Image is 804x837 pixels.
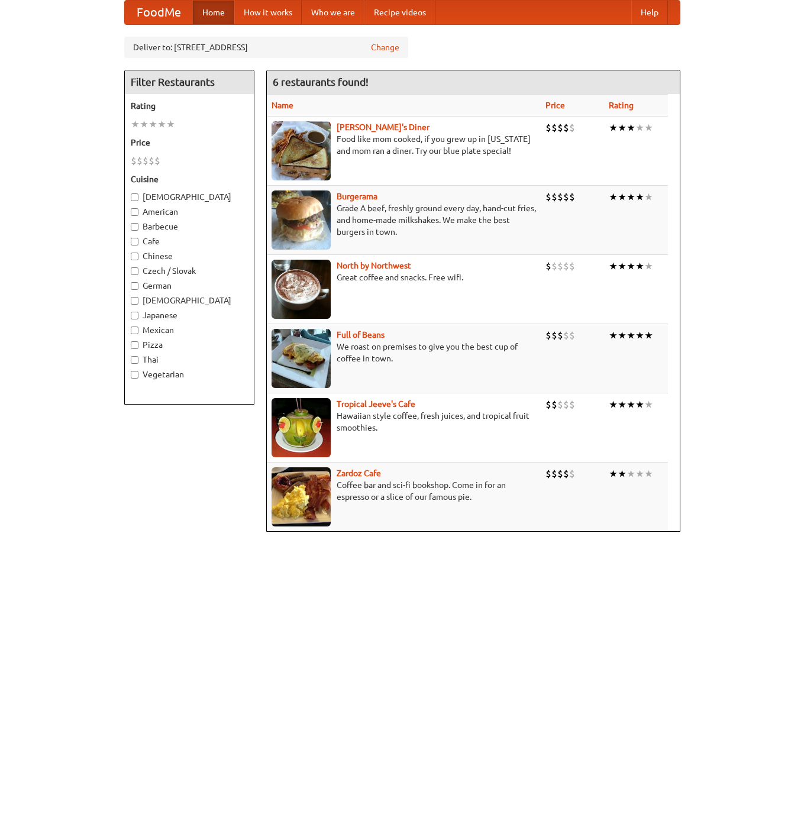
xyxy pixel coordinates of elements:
[563,467,569,480] li: $
[131,250,248,262] label: Chinese
[627,260,635,273] li: ★
[635,398,644,411] li: ★
[644,260,653,273] li: ★
[143,154,148,167] li: $
[644,121,653,134] li: ★
[131,309,248,321] label: Japanese
[148,154,154,167] li: $
[569,398,575,411] li: $
[131,253,138,260] input: Chinese
[131,371,138,379] input: Vegetarian
[609,467,618,480] li: ★
[631,1,668,24] a: Help
[557,190,563,203] li: $
[131,297,138,305] input: [DEMOGRAPHIC_DATA]
[125,1,193,24] a: FoodMe
[272,101,293,110] a: Name
[131,282,138,290] input: German
[148,118,157,131] li: ★
[131,173,248,185] h5: Cuisine
[563,260,569,273] li: $
[131,206,248,218] label: American
[545,467,551,480] li: $
[627,190,635,203] li: ★
[131,327,138,334] input: Mexican
[545,190,551,203] li: $
[557,467,563,480] li: $
[563,329,569,342] li: $
[154,154,160,167] li: $
[131,267,138,275] input: Czech / Slovak
[131,312,138,319] input: Japanese
[644,329,653,342] li: ★
[618,398,627,411] li: ★
[609,121,618,134] li: ★
[545,121,551,134] li: $
[563,398,569,411] li: $
[545,398,551,411] li: $
[551,190,557,203] li: $
[272,329,331,388] img: beans.jpg
[618,467,627,480] li: ★
[569,190,575,203] li: $
[551,467,557,480] li: $
[569,260,575,273] li: $
[131,100,248,112] h5: Rating
[272,121,331,180] img: sallys.jpg
[627,329,635,342] li: ★
[337,399,415,409] b: Tropical Jeeve's Cafe
[563,190,569,203] li: $
[166,118,175,131] li: ★
[635,467,644,480] li: ★
[569,121,575,134] li: $
[140,118,148,131] li: ★
[644,398,653,411] li: ★
[635,260,644,273] li: ★
[545,260,551,273] li: $
[563,121,569,134] li: $
[131,341,138,349] input: Pizza
[302,1,364,24] a: Who we are
[131,238,138,245] input: Cafe
[337,468,381,478] a: Zardoz Cafe
[618,329,627,342] li: ★
[131,369,248,380] label: Vegetarian
[272,479,536,503] p: Coffee bar and sci-fi bookshop. Come in for an espresso or a slice of our famous pie.
[337,122,430,132] a: [PERSON_NAME]'s Diner
[273,76,369,88] ng-pluralize: 6 restaurants found!
[272,341,536,364] p: We roast on premises to give you the best cup of coffee in town.
[569,329,575,342] li: $
[337,261,411,270] b: North by Northwest
[131,354,248,366] label: Thai
[272,272,536,283] p: Great coffee and snacks. Free wifi.
[618,260,627,273] li: ★
[545,101,565,110] a: Price
[131,295,248,306] label: [DEMOGRAPHIC_DATA]
[131,235,248,247] label: Cafe
[131,137,248,148] h5: Price
[131,191,248,203] label: [DEMOGRAPHIC_DATA]
[618,121,627,134] li: ★
[635,329,644,342] li: ★
[337,330,385,340] a: Full of Beans
[272,398,331,457] img: jeeves.jpg
[272,202,536,238] p: Grade A beef, freshly ground every day, hand-cut fries, and home-made milkshakes. We make the bes...
[551,398,557,411] li: $
[627,398,635,411] li: ★
[609,398,618,411] li: ★
[131,193,138,201] input: [DEMOGRAPHIC_DATA]
[337,192,377,201] b: Burgerama
[635,190,644,203] li: ★
[234,1,302,24] a: How it works
[125,70,254,94] h4: Filter Restaurants
[137,154,143,167] li: $
[557,329,563,342] li: $
[644,190,653,203] li: ★
[193,1,234,24] a: Home
[545,329,551,342] li: $
[364,1,435,24] a: Recipe videos
[627,467,635,480] li: ★
[609,260,618,273] li: ★
[557,260,563,273] li: $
